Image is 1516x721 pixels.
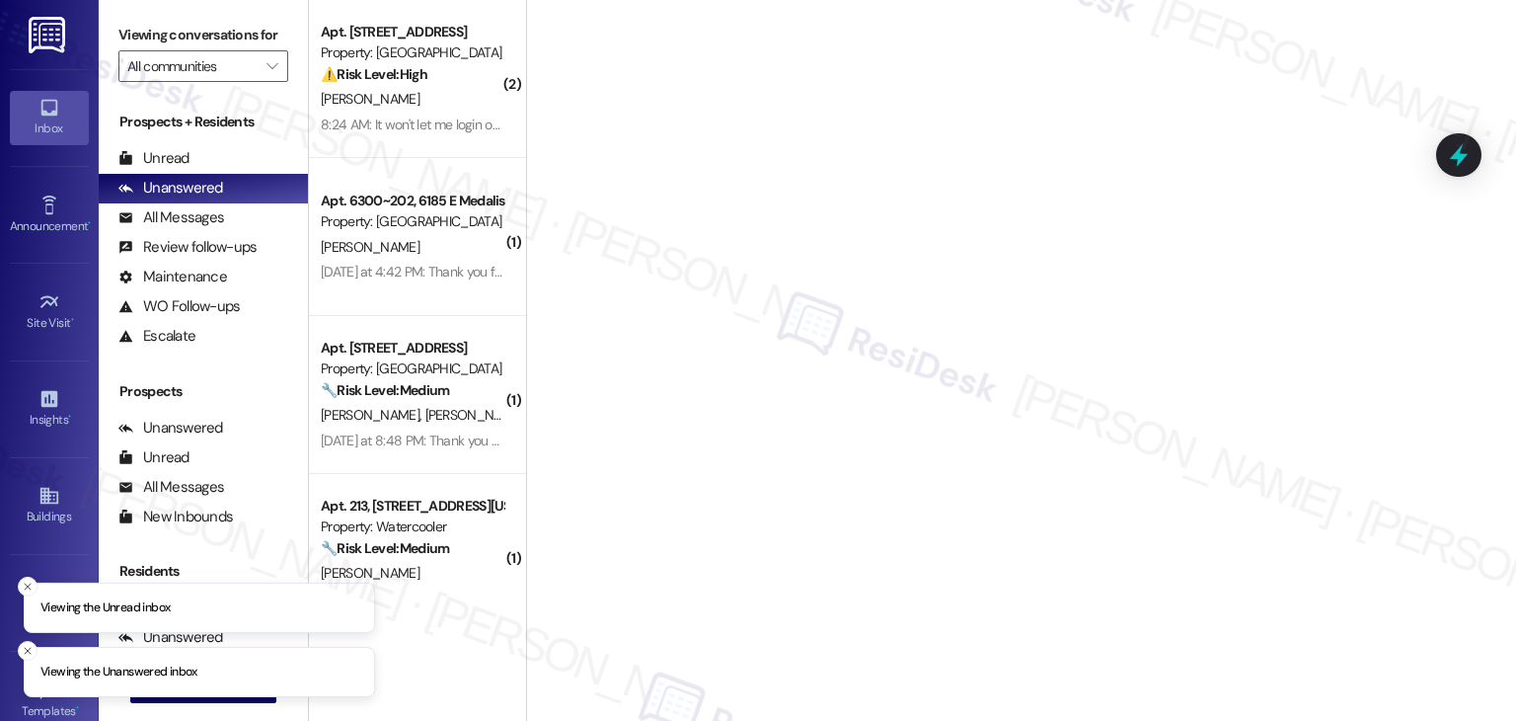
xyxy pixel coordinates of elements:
label: Viewing conversations for [118,20,288,50]
div: Prospects [99,381,308,402]
span: • [68,410,71,424]
div: Property: [GEOGRAPHIC_DATA] [321,42,503,63]
div: Residents [99,561,308,582]
div: Unanswered [118,418,223,439]
div: All Messages [118,207,224,228]
div: New Inbounds [118,507,233,527]
span: [PERSON_NAME] [321,564,419,582]
div: Unread [118,447,189,468]
img: ResiDesk Logo [29,17,69,53]
div: 8:24 AM: It won't let me login online anymore [321,116,573,133]
button: Close toast [18,641,38,661]
i:  [266,58,277,74]
div: Property: Watercooler [321,517,503,537]
div: Maintenance [118,267,227,287]
span: • [76,701,79,715]
span: • [88,216,91,230]
div: Review follow-ups [118,237,257,258]
strong: 🔧 Risk Level: Medium [321,381,449,399]
p: Viewing the Unanswered inbox [40,664,197,681]
button: Close toast [18,576,38,596]
span: [PERSON_NAME] [321,406,425,424]
strong: 🔧 Risk Level: Medium [321,539,449,557]
div: All Messages [118,477,224,498]
div: Apt. [STREET_ADDRESS] [321,338,503,359]
span: • [71,313,74,327]
div: WO Follow-ups [118,296,240,317]
div: Apt. 213, [STREET_ADDRESS][US_STATE] [321,496,503,517]
div: Prospects + Residents [99,112,308,132]
a: Buildings [10,479,89,532]
a: Insights • [10,382,89,436]
span: [PERSON_NAME] [425,406,524,424]
div: Apt. [STREET_ADDRESS] [321,22,503,42]
strong: ⚠️ Risk Level: High [321,65,427,83]
div: Property: [GEOGRAPHIC_DATA] [321,211,503,232]
a: Leads [10,577,89,630]
span: [PERSON_NAME] [321,238,419,256]
input: All communities [127,50,257,82]
div: Apt. 6300~202, 6185 E Medalist Ln [321,191,503,211]
div: Unanswered [118,178,223,199]
p: Viewing the Unread inbox [40,599,170,616]
div: Property: [GEOGRAPHIC_DATA] [321,359,503,379]
a: Site Visit • [10,285,89,339]
span: [PERSON_NAME] [321,90,419,108]
div: Unread [118,148,189,169]
a: Inbox [10,91,89,144]
div: Escalate [118,326,195,347]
